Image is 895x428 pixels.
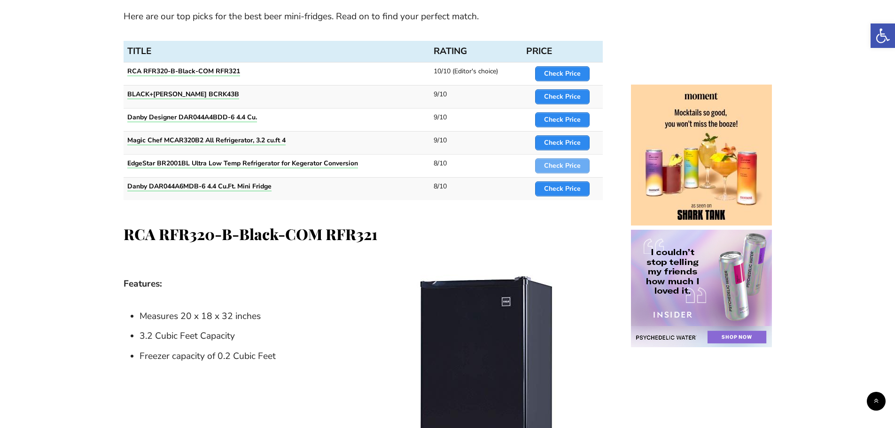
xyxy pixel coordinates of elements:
[535,181,590,196] a: Check Price
[127,113,257,122] a: Danby Designer DAR044A4BDD-6 4.4 Cu.
[124,224,377,244] strong: RCA RFR320-B-Black-COM RFR321
[544,69,581,78] strong: Check Price
[430,41,522,62] th: RATING
[544,184,581,193] strong: Check Price
[631,85,772,226] img: cshow.php
[535,66,590,81] a: Check Price
[430,108,522,131] td: 9/10
[140,348,603,365] li: Freezer capacity of 0.2 Cubic Feet
[535,158,590,173] a: Check Price
[127,136,286,145] a: Magic Chef MCAR320B2 All Refrigerator, 3.2 cu.ft 4
[140,328,603,344] li: 3.2 Cubic Feet Capacity
[631,230,772,347] img: cshow.php
[544,138,581,147] strong: Check Price
[140,308,603,325] li: Measures 20 x 18 x 32 inches
[522,41,602,62] th: PRICE
[124,278,162,290] strong: Features:
[535,112,590,127] a: Check Price
[127,90,239,99] a: BLACK+[PERSON_NAME] BCRK43B
[544,115,581,124] strong: Check Price
[124,8,603,25] p: Here are our top picks for the best beer mini-fridges. Read on to find your perfect match.
[430,154,522,177] td: 8/10
[535,135,590,150] a: Check Price
[124,41,430,62] th: TITLE
[127,159,358,168] a: EdgeStar BR2001BL Ultra Low Temp Refrigerator for Kegerator Conversion
[544,92,581,101] strong: Check Price
[430,177,522,200] td: 8/10
[544,161,581,170] strong: Check Price
[127,67,240,76] a: RCA RFR320-B-Black-COM RFR321
[127,182,272,191] a: Danby DAR044A6MDB-6 4.4 Cu.Ft. Mini Fridge
[535,89,590,104] a: Check Price
[430,62,522,85] td: 10/10 (Editor's choice)
[430,131,522,154] td: 9/10
[430,85,522,108] td: 9/10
